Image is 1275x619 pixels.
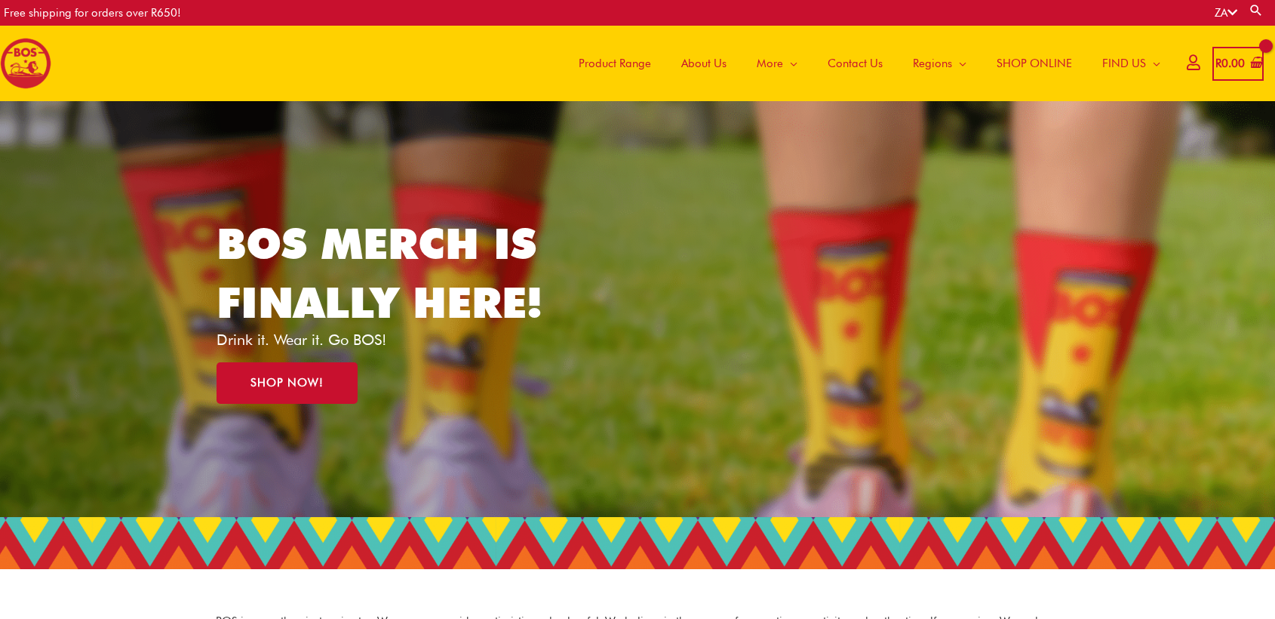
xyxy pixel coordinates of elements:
[681,41,727,86] span: About Us
[1215,6,1237,20] a: ZA
[250,377,324,389] span: SHOP NOW!
[757,41,783,86] span: More
[898,26,982,101] a: Regions
[813,26,898,101] a: Contact Us
[742,26,813,101] a: More
[564,26,666,101] a: Product Range
[1212,47,1264,81] a: View Shopping Cart, empty
[982,26,1087,101] a: SHOP ONLINE
[1249,3,1264,17] a: Search button
[1215,57,1245,70] bdi: 0.00
[666,26,742,101] a: About Us
[217,218,542,328] a: BOS MERCH IS FINALLY HERE!
[1215,57,1221,70] span: R
[913,41,952,86] span: Regions
[552,26,1175,101] nav: Site Navigation
[828,41,883,86] span: Contact Us
[579,41,651,86] span: Product Range
[217,362,358,404] a: SHOP NOW!
[1102,41,1146,86] span: FIND US
[217,332,565,347] p: Drink it. Wear it. Go BOS!
[997,41,1072,86] span: SHOP ONLINE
